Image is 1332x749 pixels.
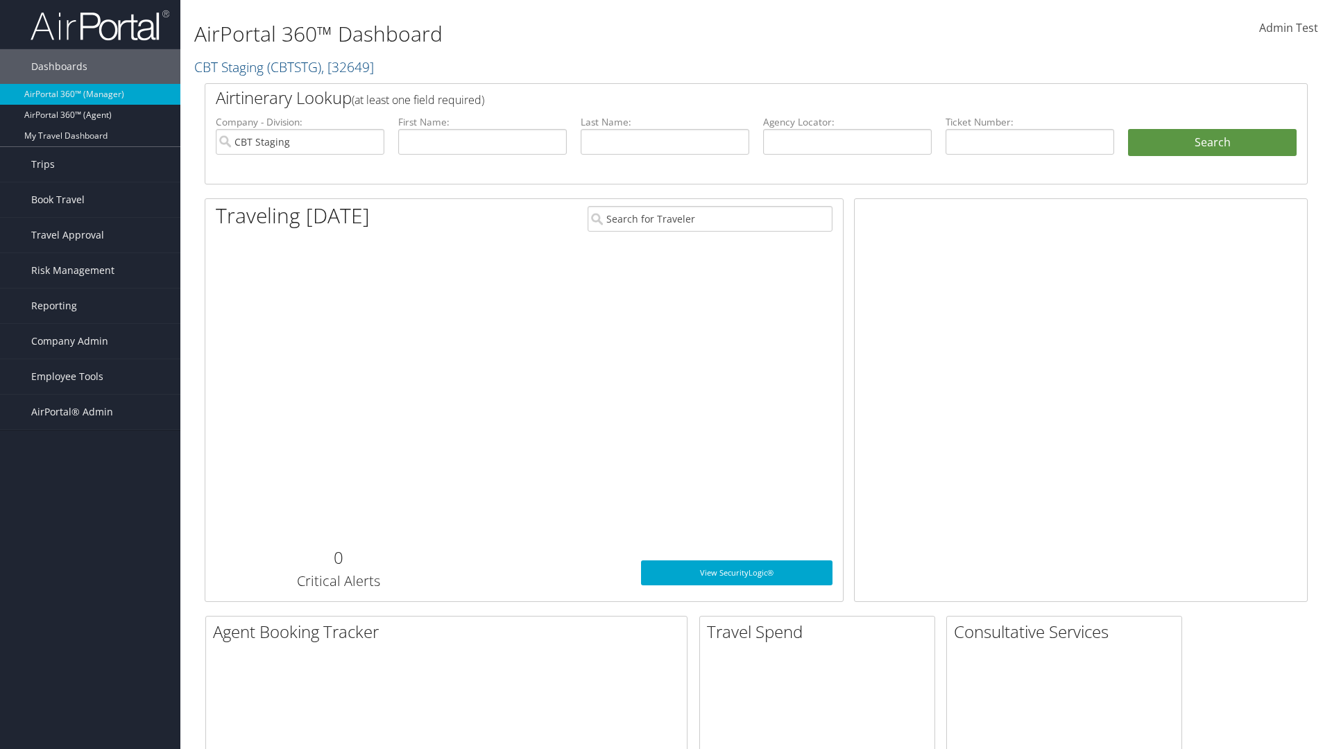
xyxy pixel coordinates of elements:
span: Admin Test [1259,20,1318,35]
span: Risk Management [31,253,114,288]
span: Trips [31,147,55,182]
span: AirPortal® Admin [31,395,113,429]
a: Admin Test [1259,7,1318,50]
h2: Agent Booking Tracker [213,620,687,644]
label: Last Name: [581,115,749,129]
span: Travel Approval [31,218,104,252]
h1: AirPortal 360™ Dashboard [194,19,943,49]
input: Search for Traveler [588,206,832,232]
span: , [ 32649 ] [321,58,374,76]
label: Ticket Number: [946,115,1114,129]
img: airportal-logo.png [31,9,169,42]
h2: Travel Spend [707,620,934,644]
label: Company - Division: [216,115,384,129]
a: View SecurityLogic® [641,560,832,585]
span: Reporting [31,289,77,323]
h2: 0 [216,546,461,569]
h1: Traveling [DATE] [216,201,370,230]
h2: Consultative Services [954,620,1181,644]
button: Search [1128,129,1297,157]
span: Company Admin [31,324,108,359]
h2: Airtinerary Lookup [216,86,1205,110]
h3: Critical Alerts [216,571,461,591]
a: CBT Staging [194,58,374,76]
label: Agency Locator: [763,115,932,129]
span: Employee Tools [31,359,103,394]
span: Dashboards [31,49,87,84]
label: First Name: [398,115,567,129]
span: (at least one field required) [352,92,484,107]
span: ( CBTSTG ) [267,58,321,76]
span: Book Travel [31,182,85,217]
